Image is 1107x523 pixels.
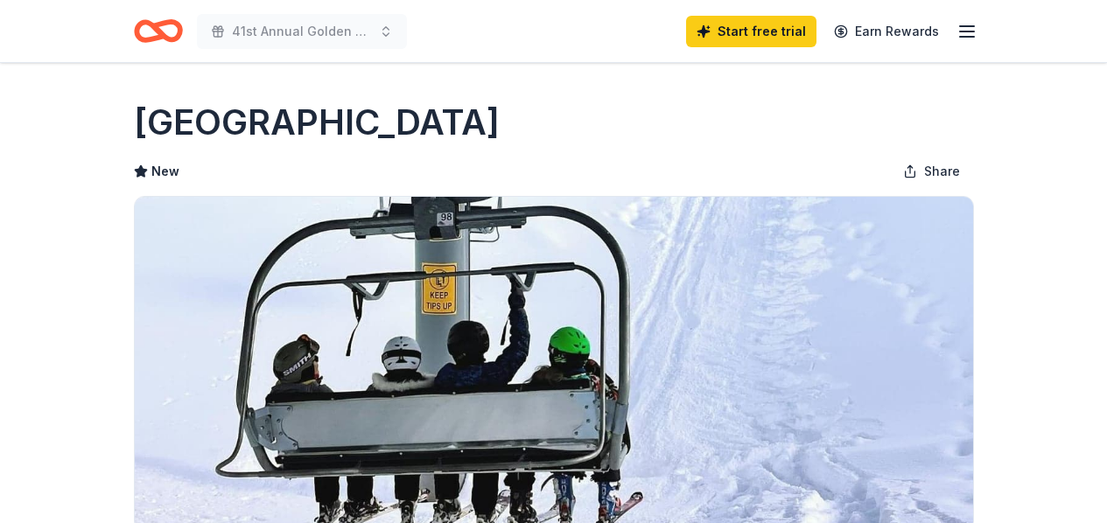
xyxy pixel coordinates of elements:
[823,16,949,47] a: Earn Rewards
[889,154,974,189] button: Share
[924,161,960,182] span: Share
[134,98,500,147] h1: [GEOGRAPHIC_DATA]
[686,16,816,47] a: Start free trial
[232,21,372,42] span: 41st Annual Golden Gala
[197,14,407,49] button: 41st Annual Golden Gala
[134,10,183,52] a: Home
[151,161,179,182] span: New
